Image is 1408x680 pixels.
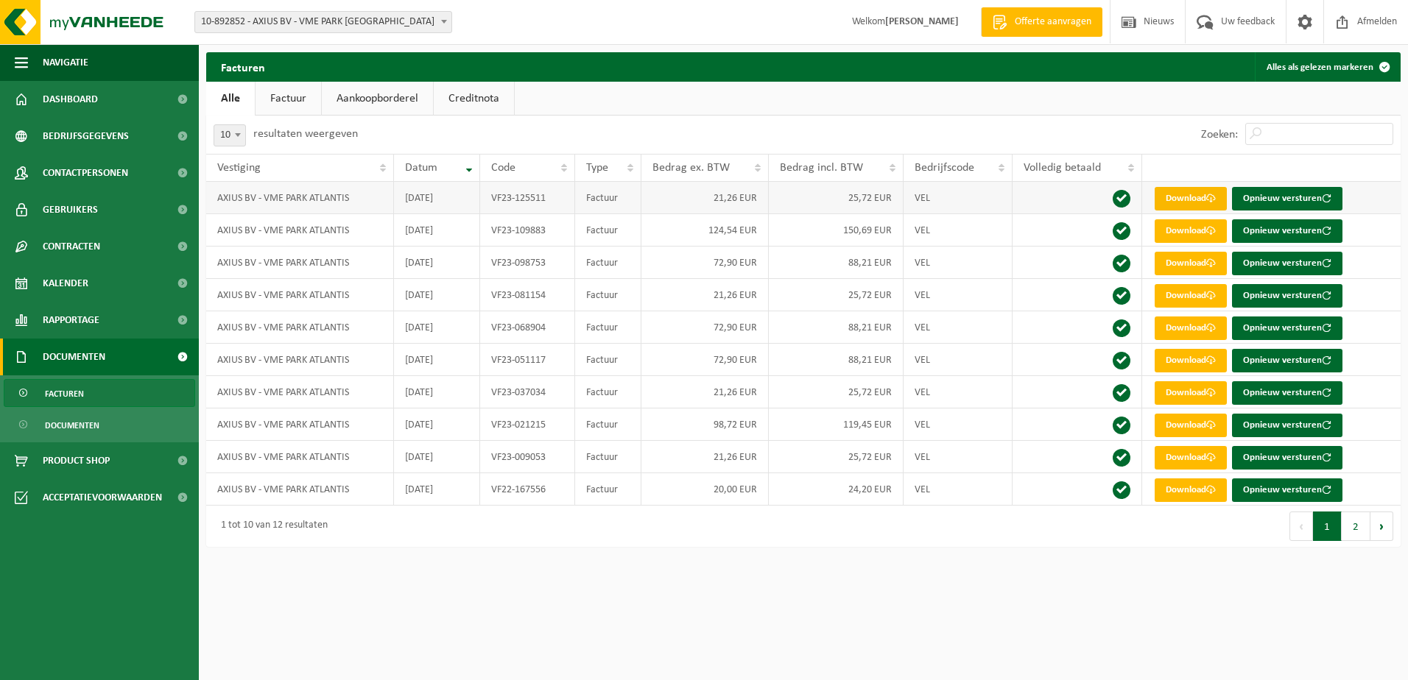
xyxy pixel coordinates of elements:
td: 124,54 EUR [641,214,769,247]
a: Download [1155,284,1227,308]
button: 2 [1342,511,1370,541]
button: Opnieuw versturen [1232,478,1342,502]
td: 21,26 EUR [641,182,769,214]
a: Documenten [4,411,195,439]
td: 21,26 EUR [641,279,769,311]
td: AXIUS BV - VME PARK ATLANTIS [206,344,394,376]
td: 88,21 EUR [769,344,904,376]
a: Alle [206,82,255,116]
button: Next [1370,511,1393,541]
a: Offerte aanvragen [981,7,1102,37]
button: Opnieuw versturen [1232,381,1342,405]
span: Bedrijfsgegevens [43,118,129,155]
td: Factuur [575,441,641,473]
td: Factuur [575,279,641,311]
div: 1 tot 10 van 12 resultaten [214,513,328,539]
td: 20,00 EUR [641,473,769,506]
td: VF22-167556 [480,473,575,506]
a: Download [1155,316,1227,340]
td: 21,26 EUR [641,376,769,408]
td: VF23-068904 [480,311,575,344]
td: VF23-051117 [480,344,575,376]
span: Code [491,162,515,174]
a: Aankoopborderel [322,82,433,116]
button: Opnieuw versturen [1232,414,1342,437]
span: Documenten [43,339,105,375]
td: VEL [904,247,1012,279]
span: Gebruikers [43,191,98,228]
td: [DATE] [394,311,480,344]
td: AXIUS BV - VME PARK ATLANTIS [206,473,394,506]
span: Volledig betaald [1024,162,1101,174]
td: [DATE] [394,247,480,279]
td: VEL [904,376,1012,408]
span: Dashboard [43,81,98,118]
span: Bedrijfscode [915,162,974,174]
td: 72,90 EUR [641,311,769,344]
td: VF23-125511 [480,182,575,214]
td: VEL [904,214,1012,247]
a: Download [1155,349,1227,372]
button: Opnieuw versturen [1232,252,1342,275]
td: VF23-037034 [480,376,575,408]
td: 88,21 EUR [769,311,904,344]
span: 10-892852 - AXIUS BV - VME PARK ATLANTIS - DE HAAN [195,12,451,32]
td: VEL [904,408,1012,441]
td: AXIUS BV - VME PARK ATLANTIS [206,441,394,473]
a: Download [1155,478,1227,502]
span: Acceptatievoorwaarden [43,479,162,516]
span: Product Shop [43,442,110,479]
td: Factuur [575,376,641,408]
td: VF23-109883 [480,214,575,247]
td: AXIUS BV - VME PARK ATLANTIS [206,376,394,408]
span: Bedrag ex. BTW [652,162,730,174]
td: AXIUS BV - VME PARK ATLANTIS [206,279,394,311]
a: Download [1155,252,1227,275]
td: Factuur [575,311,641,344]
span: Vestiging [217,162,261,174]
td: VEL [904,344,1012,376]
td: Factuur [575,214,641,247]
a: Creditnota [434,82,514,116]
td: [DATE] [394,214,480,247]
span: Navigatie [43,44,88,81]
td: 21,26 EUR [641,441,769,473]
td: Factuur [575,473,641,506]
td: VF23-081154 [480,279,575,311]
a: Download [1155,219,1227,243]
a: Factuur [256,82,321,116]
td: [DATE] [394,344,480,376]
td: 72,90 EUR [641,247,769,279]
button: Opnieuw versturen [1232,349,1342,372]
button: Opnieuw versturen [1232,446,1342,470]
a: Facturen [4,379,195,407]
td: 98,72 EUR [641,408,769,441]
td: [DATE] [394,408,480,441]
span: 10 [214,125,245,146]
a: Download [1155,414,1227,437]
td: 24,20 EUR [769,473,904,506]
td: Factuur [575,408,641,441]
td: [DATE] [394,441,480,473]
td: VF23-009053 [480,441,575,473]
td: [DATE] [394,473,480,506]
td: 25,72 EUR [769,376,904,408]
td: 88,21 EUR [769,247,904,279]
td: VEL [904,182,1012,214]
td: 150,69 EUR [769,214,904,247]
span: Contactpersonen [43,155,128,191]
td: 25,72 EUR [769,279,904,311]
td: VF23-021215 [480,408,575,441]
h2: Facturen [206,52,280,81]
button: Previous [1289,511,1313,541]
td: 119,45 EUR [769,408,904,441]
td: AXIUS BV - VME PARK ATLANTIS [206,311,394,344]
td: VF23-098753 [480,247,575,279]
button: Opnieuw versturen [1232,219,1342,243]
button: 1 [1313,511,1342,541]
td: VEL [904,441,1012,473]
span: 10-892852 - AXIUS BV - VME PARK ATLANTIS - DE HAAN [194,11,452,33]
td: VEL [904,473,1012,506]
span: Datum [405,162,437,174]
span: Offerte aanvragen [1011,15,1095,29]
